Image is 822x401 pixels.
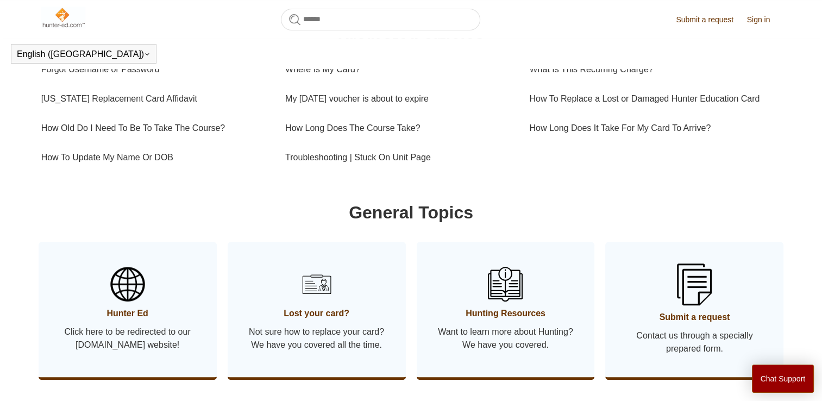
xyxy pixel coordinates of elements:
[529,55,773,84] a: What Is This Recurring Charge?
[417,242,595,377] a: Hunting Resources Want to learn more about Hunting? We have you covered.
[529,84,773,114] a: How To Replace a Lost or Damaged Hunter Education Card
[17,49,150,59] button: English ([GEOGRAPHIC_DATA])
[285,143,513,172] a: Troubleshooting | Stuck On Unit Page
[488,267,523,302] img: 01HZPCYSN9AJKKHAEXNV8VQ106
[433,325,579,352] span: Want to learn more about Hunting? We have you covered.
[622,311,767,324] span: Submit a request
[41,55,269,84] a: Forgot Username or Password
[297,265,335,303] img: 01HZPCYSH6ZB6VTWVB6HCD0F6B
[244,307,390,320] span: Lost your card?
[41,143,269,172] a: How To Update My Name Or DOB
[285,84,513,114] a: My [DATE] voucher is about to expire
[677,264,712,305] img: 01HZPCYSSKB2GCFG1V3YA1JVB9
[747,14,781,26] a: Sign in
[244,325,390,352] span: Not sure how to replace your card? We have you covered all the time.
[285,55,513,84] a: Where Is My Card?
[41,84,269,114] a: [US_STATE] Replacement Card Affidavit
[55,307,200,320] span: Hunter Ed
[110,267,145,302] img: 01HZPCYSBW5AHTQ31RY2D2VRJS
[55,325,200,352] span: Click here to be redirected to our [DOMAIN_NAME] website!
[41,7,85,28] img: Hunter-Ed Help Center home page
[622,329,767,355] span: Contact us through a specially prepared form.
[41,114,269,143] a: How Old Do I Need To Be To Take The Course?
[228,242,406,377] a: Lost your card? Not sure how to replace your card? We have you covered all the time.
[433,307,579,320] span: Hunting Resources
[529,114,773,143] a: How Long Does It Take For My Card To Arrive?
[676,14,744,26] a: Submit a request
[39,242,217,377] a: Hunter Ed Click here to be redirected to our [DOMAIN_NAME] website!
[605,242,783,377] a: Submit a request Contact us through a specially prepared form.
[285,114,513,143] a: How Long Does The Course Take?
[41,199,781,225] h1: General Topics
[281,9,480,30] input: Search
[752,365,814,393] button: Chat Support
